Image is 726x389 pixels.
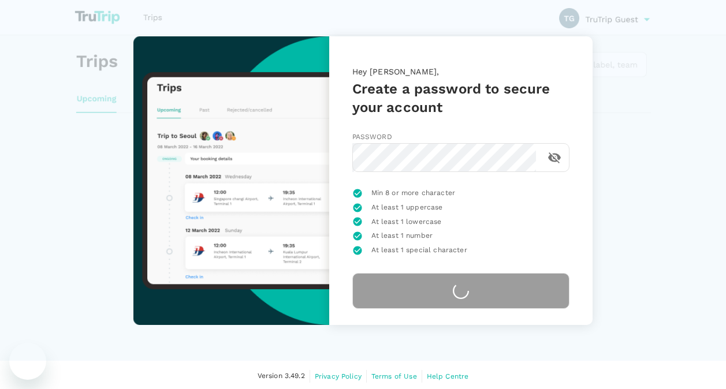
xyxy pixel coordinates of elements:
[133,36,329,325] img: trutrip-set-password
[371,216,442,228] span: At least 1 lowercase
[258,371,305,382] span: Version 3.49.2
[371,230,433,242] span: At least 1 number
[371,188,455,199] span: Min 8 or more character
[427,370,469,383] a: Help Centre
[371,245,467,256] span: At least 1 special character
[315,370,362,383] a: Privacy Policy
[427,372,469,380] span: Help Centre
[371,202,443,214] span: At least 1 uppercase
[541,144,568,171] button: toggle password visibility
[371,370,417,383] a: Terms of Use
[371,372,417,380] span: Terms of Use
[352,66,569,80] p: Hey [PERSON_NAME],
[9,343,46,380] iframe: Button to launch messaging window
[352,133,392,141] span: Password
[315,372,362,380] span: Privacy Policy
[352,80,569,117] h5: Create a password to secure your account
